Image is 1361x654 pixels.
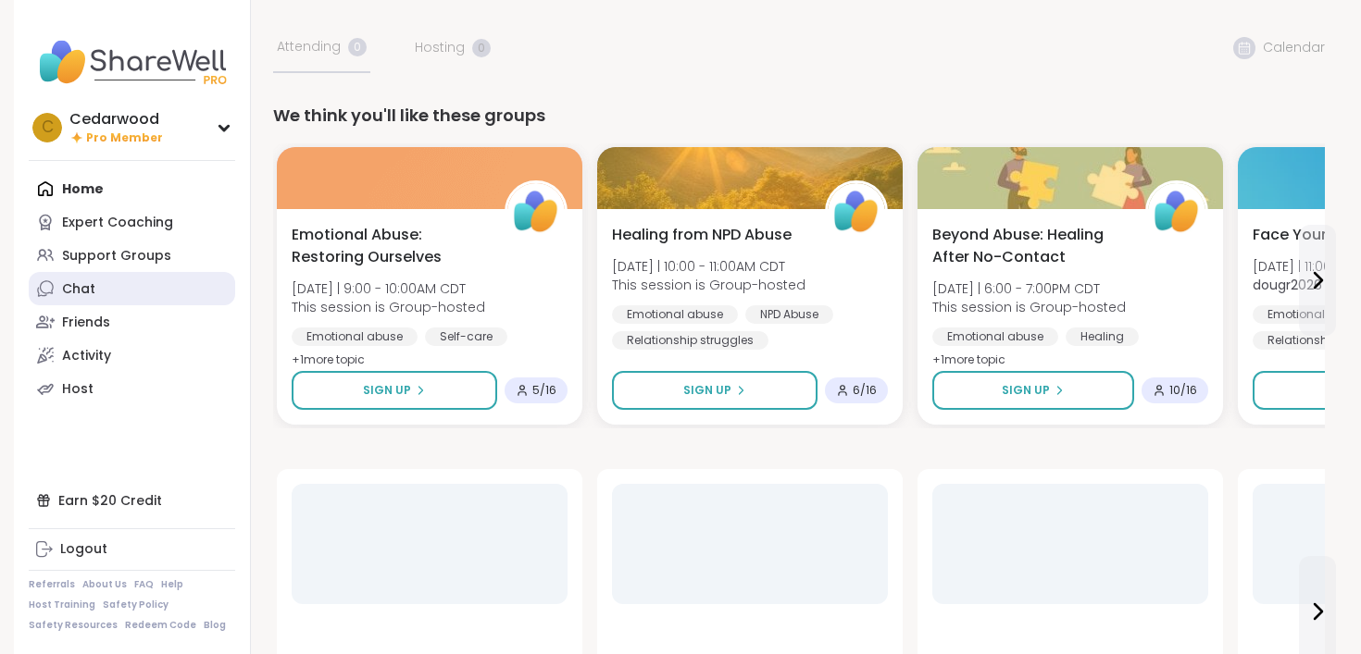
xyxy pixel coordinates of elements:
div: Host [62,380,94,399]
img: ShareWell Nav Logo [29,30,235,94]
span: [DATE] | 6:00 - 7:00PM CDT [932,279,1126,298]
span: Emotional Abuse: Restoring Ourselves [292,224,484,268]
div: We think you'll like these groups [273,103,1325,129]
span: C [42,116,54,140]
a: Blog [204,619,226,632]
a: Friends [29,305,235,339]
span: This session is Group-hosted [932,298,1126,316]
div: Emotional abuse [292,327,418,346]
a: Support Groups [29,239,235,272]
span: 10 / 16 [1169,383,1197,398]
a: Host Training [29,598,95,611]
span: [DATE] | 9:00 - 10:00AM CDT [292,279,485,298]
button: Sign Up [612,371,818,410]
button: Sign Up [932,371,1134,410]
a: Referrals [29,578,75,591]
div: Friends [62,314,110,332]
div: Expert Coaching [62,214,173,232]
button: Sign Up [292,371,497,410]
b: dougr2026 [1253,276,1322,294]
div: Healing [1066,327,1139,346]
img: ShareWell [828,183,885,241]
div: Relationship struggles [612,331,768,350]
div: Logout [60,540,107,559]
a: FAQ [134,578,154,591]
div: Support Groups [62,247,171,265]
span: 5 / 16 [532,383,556,398]
a: Redeem Code [125,619,196,632]
span: This session is Group-hosted [612,276,805,294]
div: Activity [62,347,111,365]
span: Sign Up [683,382,731,399]
a: Safety Resources [29,619,118,632]
div: Emotional abuse [932,327,1058,346]
div: Earn $20 Credit [29,484,235,517]
a: Safety Policy [103,598,169,611]
div: Chat [62,280,95,299]
span: Healing from NPD Abuse [612,224,792,246]
span: Beyond Abuse: Healing After No-Contact [932,224,1125,268]
div: Emotional abuse [612,305,738,324]
a: Chat [29,272,235,305]
a: Logout [29,533,235,566]
span: Pro Member [86,130,163,146]
span: Sign Up [1002,382,1050,399]
span: Sign Up [363,382,411,399]
img: ShareWell [1148,183,1205,241]
span: [DATE] | 10:00 - 11:00AM CDT [612,257,805,276]
a: Help [161,578,183,591]
a: About Us [82,578,127,591]
a: Activity [29,339,235,372]
div: NPD Abuse [745,305,833,324]
a: Expert Coaching [29,205,235,239]
a: Host [29,372,235,405]
div: Self-care [425,327,507,346]
div: Cedarwood [69,109,163,130]
span: 6 / 16 [853,383,877,398]
span: This session is Group-hosted [292,298,485,316]
img: ShareWell [507,183,565,241]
